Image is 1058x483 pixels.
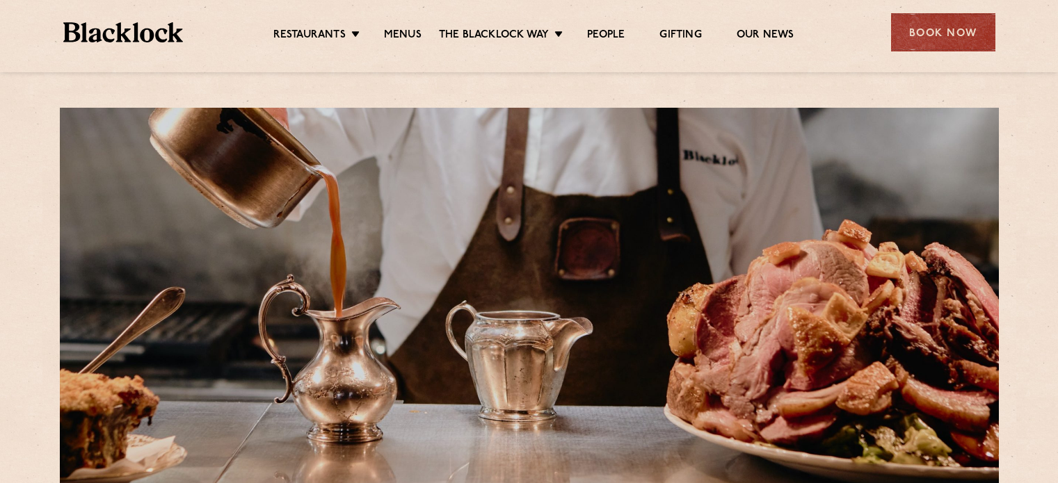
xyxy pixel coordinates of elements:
img: BL_Textured_Logo-footer-cropped.svg [63,22,184,42]
a: Menus [384,28,422,44]
a: People [587,28,625,44]
a: Our News [737,28,794,44]
a: The Blacklock Way [439,28,549,44]
div: Book Now [891,13,995,51]
a: Gifting [659,28,701,44]
a: Restaurants [273,28,346,44]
